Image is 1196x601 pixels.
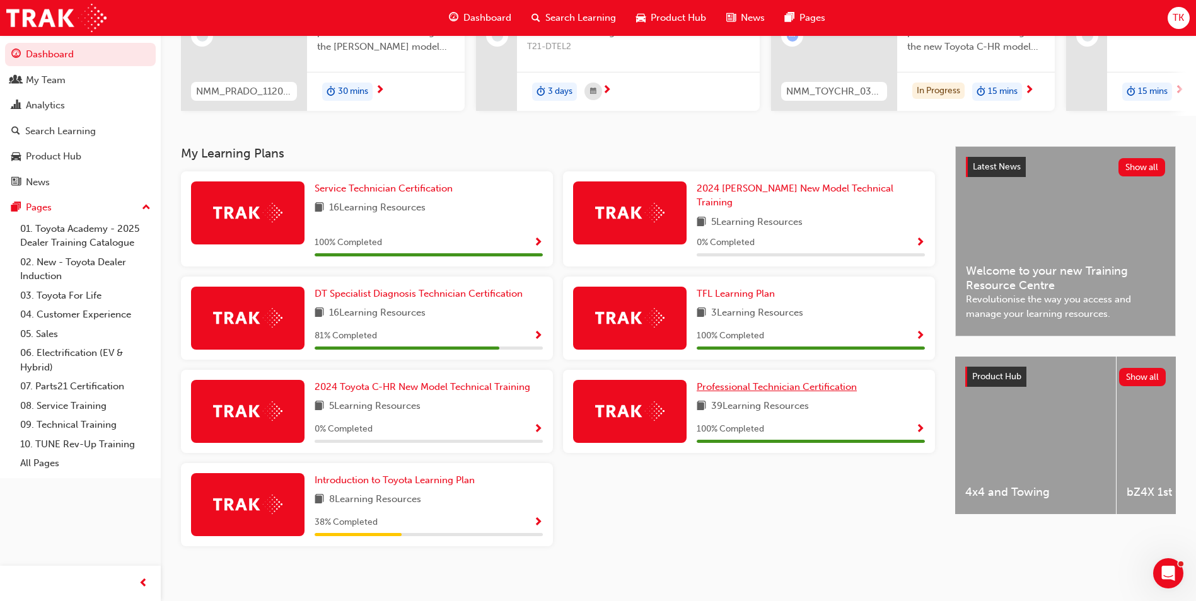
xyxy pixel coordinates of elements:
span: Latest News [973,161,1021,172]
span: 15 mins [1138,84,1168,99]
span: news-icon [726,10,736,26]
button: Show all [1119,368,1166,386]
span: next-icon [375,85,385,96]
span: 38 % Completed [315,515,378,530]
div: Analytics [26,98,65,113]
span: 2024 Toyota C-HR New Model Technical Training [315,381,530,392]
a: Service Technician Certification [315,181,458,196]
span: NMM_PRADO_112024_MODULE_1 [196,84,292,99]
span: Revolutionise the way you access and manage your learning resources. [966,292,1165,321]
span: 30 mins [338,84,368,99]
a: 08. Service Training [15,396,156,416]
a: Dashboard [5,43,156,66]
span: 0 % Completed [315,422,373,437]
span: 16 Learning Resources [329,306,426,321]
span: pages-icon [785,10,794,26]
span: learningRecordVerb_NONE-icon [197,30,208,42]
img: Trak [213,308,282,328]
a: Product Hub [5,145,156,168]
span: next-icon [1175,85,1184,96]
div: My Team [26,73,66,88]
span: 81 % Completed [315,329,377,343]
a: My Team [5,69,156,92]
span: 5 Learning Resources [329,399,421,415]
a: 09. Technical Training [15,415,156,435]
span: book-icon [697,215,706,231]
span: Show Progress [533,517,543,529]
a: 06. Electrification (EV & Hybrid) [15,343,156,377]
button: Show Progress [533,328,543,344]
span: 15 mins [988,84,1018,99]
a: 03. Toyota For Life [15,286,156,306]
span: Dashboard [463,11,511,25]
a: guage-iconDashboard [439,5,521,31]
span: Welcome to your new Training Resource Centre [966,264,1165,292]
span: next-icon [1025,85,1034,96]
span: T21-DTEL2 [527,40,750,54]
span: 39 Learning Resources [711,399,809,415]
span: Show Progress [915,238,925,249]
span: 0 % Completed [697,236,755,250]
a: Professional Technician Certification [697,380,862,394]
span: duration-icon [537,84,545,100]
a: 01. Toyota Academy - 2025 Dealer Training Catalogue [15,219,156,253]
span: NMM_TOYCHR_032024_MODULE_1 [786,84,882,99]
span: Service Technician Certification [315,183,453,194]
span: guage-icon [11,49,21,60]
span: book-icon [697,399,706,415]
span: duration-icon [1127,84,1135,100]
span: search-icon [531,10,540,26]
span: book-icon [315,306,324,321]
button: Pages [5,196,156,219]
span: 3 days [548,84,572,99]
a: pages-iconPages [775,5,835,31]
img: Trak [6,4,107,32]
a: 2024 [PERSON_NAME] New Model Technical Training [697,181,925,210]
span: chart-icon [11,100,21,112]
a: search-iconSearch Learning [521,5,626,31]
div: Product Hub [26,149,81,164]
span: TK [1173,11,1184,25]
span: 8 Learning Resources [329,492,421,508]
span: Introduction to Toyota Learning Plan [315,474,475,486]
button: Show all [1118,158,1166,176]
span: next-icon [602,85,612,96]
span: 100 % Completed [697,422,764,437]
a: TFL Learning Plan [697,287,780,301]
span: 100 % Completed [697,329,764,343]
span: book-icon [315,200,324,216]
span: 5 Learning Resources [711,215,803,231]
a: Analytics [5,94,156,117]
span: duration-icon [977,84,985,100]
a: car-iconProduct Hub [626,5,716,31]
span: calendar-icon [590,84,596,100]
div: News [26,175,50,190]
span: guage-icon [449,10,458,26]
span: TFL Learning Plan [697,288,775,299]
div: Pages [26,200,52,215]
button: Show Progress [915,328,925,344]
span: book-icon [315,492,324,508]
span: 100 % Completed [315,236,382,250]
img: Trak [595,308,665,328]
span: Show Progress [915,331,925,342]
div: Search Learning [25,124,96,139]
span: Show Progress [915,424,925,435]
span: search-icon [11,126,20,137]
button: Show Progress [533,235,543,251]
div: In Progress [912,83,965,100]
img: Trak [213,401,282,421]
span: learningRecordVerb_NONE-icon [492,30,503,42]
span: learningRecordVerb_NONE-icon [1082,30,1093,42]
h3: My Learning Plans [181,146,935,161]
a: News [5,171,156,194]
a: 07. Parts21 Certification [15,377,156,396]
a: 10. TUNE Rev-Up Training [15,435,156,454]
span: up-icon [142,200,151,216]
span: people-icon [11,75,21,86]
span: book-icon [697,306,706,321]
a: 05. Sales [15,324,156,344]
span: 3 Learning Resources [711,306,803,321]
a: Introduction to Toyota Learning Plan [315,473,480,488]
